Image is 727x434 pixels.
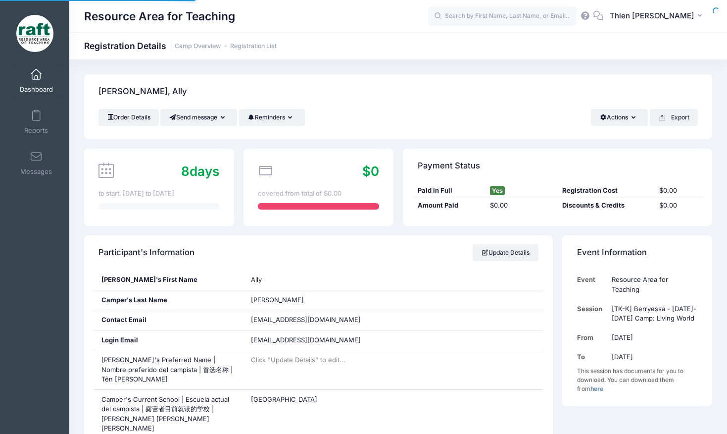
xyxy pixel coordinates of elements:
button: Reminders [239,109,305,126]
img: Resource Area for Teaching [16,15,53,52]
div: $0.00 [485,201,557,211]
div: Registration Cost [558,186,654,196]
span: Messages [20,167,52,176]
span: $0 [362,163,379,179]
a: Registration List [230,43,277,50]
span: 8 [181,163,190,179]
button: Send message [160,109,237,126]
button: Export [650,109,698,126]
a: Order Details [98,109,159,126]
div: Contact Email [94,310,244,330]
div: Paid in Full [413,186,485,196]
td: Session [577,299,607,328]
span: Reports [24,126,48,135]
a: Update Details [473,244,538,261]
td: From [577,328,607,347]
a: here [590,385,603,392]
td: Resource Area for Teaching [607,270,697,299]
a: Dashboard [13,63,60,98]
td: [TK-K] Berryessa - [DATE]-[DATE] Camp: Living World [607,299,697,328]
a: Camp Overview [175,43,221,50]
div: This session has documents for you to download. You can download them from [577,367,698,393]
button: Actions [591,109,648,126]
td: To [577,347,607,367]
span: [GEOGRAPHIC_DATA] [251,395,317,403]
div: Camper's Last Name [94,290,244,310]
div: Login Email [94,330,244,350]
h4: [PERSON_NAME], Ally [98,78,187,106]
a: Reports [13,105,60,139]
td: Event [577,270,607,299]
span: [EMAIL_ADDRESS][DOMAIN_NAME] [251,335,375,345]
h4: Participant's Information [98,239,194,267]
h4: Event Information [577,239,647,267]
td: [DATE] [607,347,697,367]
div: $0.00 [654,201,703,211]
div: [PERSON_NAME]'s First Name [94,270,244,290]
span: [PERSON_NAME] [251,296,304,304]
a: Messages [13,146,60,180]
span: [EMAIL_ADDRESS][DOMAIN_NAME] [251,316,361,324]
span: Thien [PERSON_NAME] [610,10,694,21]
div: days [181,162,219,181]
h4: Payment Status [418,152,480,180]
span: Dashboard [20,85,53,94]
div: [PERSON_NAME]'s Preferred Name | Nombre preferido del campista | 首选名称 | Tên [PERSON_NAME] [94,350,244,389]
span: Ally [251,275,262,283]
h1: Resource Area for Teaching [84,5,235,28]
span: Click "Update Details" to edit... [251,356,345,364]
span: Yes [490,186,505,195]
div: Discounts & Credits [558,201,654,211]
td: [DATE] [607,328,697,347]
button: Thien [PERSON_NAME] [603,5,712,28]
div: Amount Paid [413,201,485,211]
div: $0.00 [654,186,703,196]
h1: Registration Details [84,41,277,51]
div: to start. [DATE] to [DATE] [98,189,219,199]
input: Search by First Name, Last Name, or Email... [428,6,577,26]
div: covered from total of $0.00 [258,189,379,199]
